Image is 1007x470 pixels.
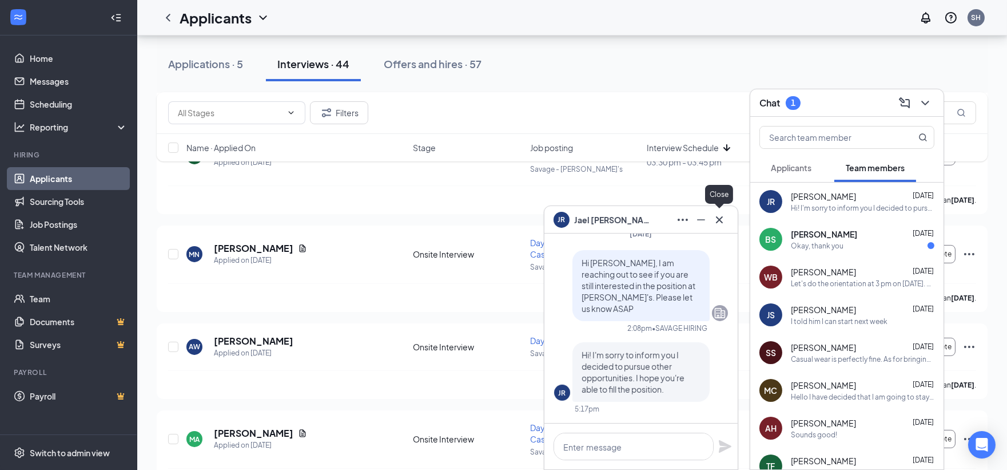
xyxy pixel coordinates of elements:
a: Team [30,287,128,310]
svg: Document [298,244,307,253]
div: Applied on [DATE] [214,255,307,266]
div: Interviews · 44 [277,57,349,71]
div: Team Management [14,270,125,280]
div: BS [766,234,777,245]
span: [PERSON_NAME] [791,228,857,240]
span: Hi! I'm sorry to inform you I decided to pursue other opportunities. I hope you're able to fill t... [582,350,684,394]
div: Okay, thank you [791,241,843,251]
span: [DATE] [913,380,934,389]
span: Jael [PERSON_NAME] [574,214,654,226]
div: 5:17pm [575,404,599,414]
span: • SAVAGE HIRING [652,323,707,333]
div: Onsite Interview [413,433,523,445]
button: ChevronDown [916,94,934,112]
button: Minimize [692,211,710,229]
svg: ChevronDown [918,96,932,110]
a: Talent Network [30,236,128,259]
svg: Filter [320,106,333,120]
button: Ellipses [674,211,692,229]
a: Job Postings [30,213,128,236]
button: ComposeMessage [895,94,914,112]
div: Close [705,185,733,204]
span: Dayshift Team Member [530,335,617,346]
button: Filter Filters [310,101,368,124]
svg: Cross [713,213,726,227]
input: All Stages [178,106,282,119]
svg: Ellipses [676,213,690,227]
div: Let's do the orientation at 3 pm on [DATE]. Please bring a school ID or driver's license/permit, ... [791,279,934,289]
div: MA [189,435,200,444]
span: [PERSON_NAME] [791,304,856,315]
a: SurveysCrown [30,333,128,356]
svg: MagnifyingGlass [957,108,966,117]
b: [DATE] [951,294,974,302]
div: Payroll [14,368,125,377]
div: Onsite Interview [413,341,523,353]
span: [PERSON_NAME] [791,455,856,467]
span: [PERSON_NAME] [791,417,856,429]
div: JR [767,196,775,207]
p: Savage - [PERSON_NAME]'s [530,349,640,358]
span: Stage [413,142,436,153]
div: Applied on [DATE] [214,347,293,359]
svg: ComposeMessage [898,96,912,110]
p: Savage - [PERSON_NAME]'s [530,262,640,272]
p: Savage - [PERSON_NAME]'s [530,447,640,457]
span: [PERSON_NAME] [791,342,856,353]
svg: ChevronDown [286,108,296,117]
h1: Applicants [180,8,252,27]
h5: [PERSON_NAME] [214,335,293,347]
span: [DATE] [913,305,934,313]
span: Applicants [771,163,811,173]
svg: WorkstreamLogo [13,11,24,23]
svg: Ellipses [962,247,976,261]
div: AH [765,422,777,434]
button: Cross [710,211,729,229]
div: JR [559,388,566,398]
div: Open Intercom Messenger [968,431,996,459]
div: SS [766,347,776,358]
span: [PERSON_NAME] [791,191,856,202]
span: [PERSON_NAME] [791,380,856,391]
input: Search team member [760,127,895,148]
svg: ArrowDown [720,141,734,155]
span: Dayshift Team Member - Cashier [530,238,622,259]
span: Dayshift Team Member - Cashier [530,422,622,444]
b: [DATE] [951,381,974,389]
svg: Settings [14,447,25,459]
div: Casual wear is perfectly fine. As for bringing anything, please bring a school ID or driver's lic... [791,354,934,364]
span: [DATE] [913,456,934,464]
h5: [PERSON_NAME] [214,427,293,440]
div: JS [767,309,775,321]
div: AW [189,342,200,351]
span: [DATE] [913,267,934,275]
span: [DATE] [913,342,934,351]
div: Hiring [14,150,125,160]
div: Applications · 5 [168,57,243,71]
div: Onsite Interview [413,248,523,260]
div: Reporting [30,121,128,133]
span: [DATE] [913,229,934,238]
svg: Plane [718,440,732,453]
svg: Minimize [694,213,708,227]
svg: Notifications [919,11,933,25]
span: Job posting [530,142,573,153]
span: [DATE] [913,418,934,426]
div: Switch to admin view [30,447,110,459]
a: Home [30,47,128,70]
span: [DATE] [630,230,652,238]
svg: Company [713,306,727,320]
div: Applied on [DATE] [214,440,307,451]
a: DocumentsCrown [30,310,128,333]
div: MC [765,385,778,396]
span: Hi [PERSON_NAME], I am reaching out to see if you are still interested in the position at [PERSON... [582,258,695,314]
a: ChevronLeft [161,11,175,25]
a: Applicants [30,167,128,190]
svg: Ellipses [962,432,976,446]
div: I told him I can start next week [791,317,887,326]
svg: QuestionInfo [944,11,958,25]
svg: Document [298,429,307,438]
a: PayrollCrown [30,385,128,408]
div: WB [764,271,778,283]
